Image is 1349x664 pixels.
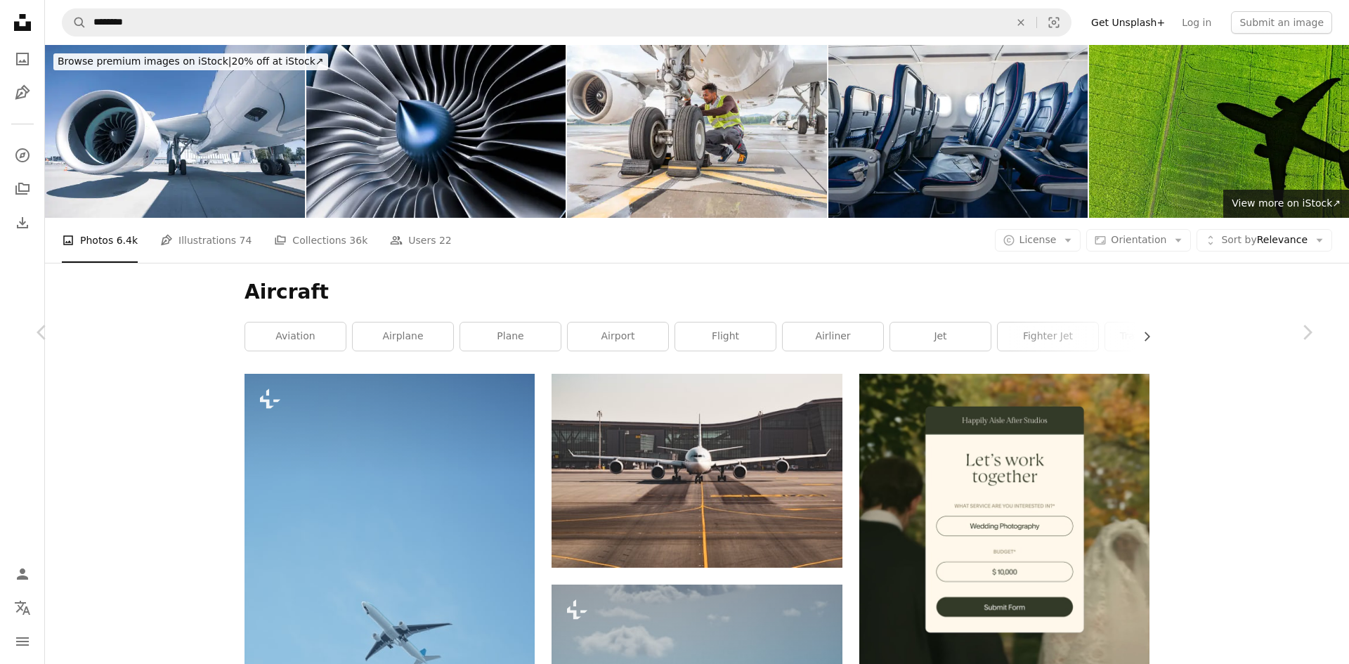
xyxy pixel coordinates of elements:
[245,625,535,638] a: a large airplane flying through a blue sky
[8,45,37,73] a: Photos
[1231,11,1332,34] button: Submit an image
[1005,9,1036,36] button: Clear
[353,323,453,351] a: airplane
[1265,265,1349,400] a: Next
[439,233,452,248] span: 22
[567,45,827,218] img: Mixed Race Man Doing A Check Up On An Aircraft
[45,45,337,79] a: Browse premium images on iStock|20% off at iStock↗
[1232,197,1341,209] span: View more on iStock ↗
[1197,229,1332,252] button: Sort byRelevance
[160,218,252,263] a: Illustrations 74
[552,374,842,568] img: white airplane
[58,56,324,67] span: 20% off at iStock ↗
[8,560,37,588] a: Log in / Sign up
[240,233,252,248] span: 74
[460,323,561,351] a: plane
[1105,323,1206,351] a: transportation
[1134,323,1149,351] button: scroll list to the right
[8,209,37,237] a: Download History
[274,218,367,263] a: Collections 36k
[783,323,883,351] a: airliner
[568,323,668,351] a: airport
[8,627,37,656] button: Menu
[998,323,1098,351] a: fighter jet
[1019,234,1057,245] span: License
[552,464,842,477] a: white airplane
[8,594,37,622] button: Language
[1089,45,1349,218] img: Shadow airplane flying above green field. Sustainable fuel. Biofuel in aviation. Sustainable tran...
[1221,234,1256,245] span: Sort by
[8,175,37,203] a: Collections
[1037,9,1071,36] button: Visual search
[8,141,37,169] a: Explore
[1086,229,1191,252] button: Orientation
[58,56,231,67] span: Browse premium images on iStock |
[306,45,566,218] img: Input fan on a turbine propeller.
[8,79,37,107] a: Illustrations
[245,280,1149,305] h1: Aircraft
[62,8,1071,37] form: Find visuals sitewide
[349,233,367,248] span: 36k
[995,229,1081,252] button: License
[1111,234,1166,245] span: Orientation
[1223,190,1349,218] a: View more on iStock↗
[245,323,346,351] a: aviation
[1221,233,1308,247] span: Relevance
[1083,11,1173,34] a: Get Unsplash+
[1173,11,1220,34] a: Log in
[828,45,1088,218] img: Empty Airplane Seats
[390,218,452,263] a: Users 22
[890,323,991,351] a: jet
[63,9,86,36] button: Search Unsplash
[45,45,305,218] img: Aircraft fuselage and engine
[859,374,1149,664] img: file-1747939393036-2c53a76c450aimage
[675,323,776,351] a: flight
